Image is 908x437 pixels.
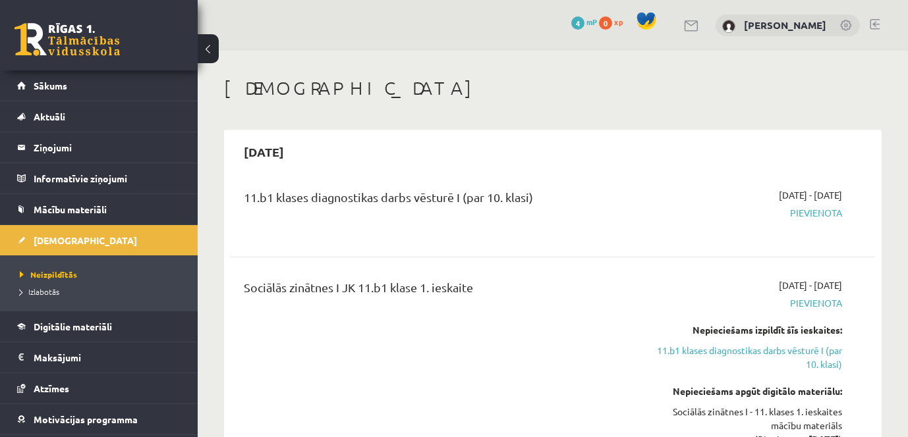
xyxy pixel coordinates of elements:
a: Ziņojumi [17,132,181,163]
span: Motivācijas programma [34,413,138,425]
a: Neizpildītās [20,269,184,280]
a: 11.b1 klases diagnostikas darbs vēsturē I (par 10. klasi) [656,344,842,371]
span: Izlabotās [20,286,59,297]
a: 4 mP [571,16,597,27]
span: xp [614,16,623,27]
span: Digitālie materiāli [34,321,112,332]
span: 0 [599,16,612,30]
div: Sociālās zinātnes I JK 11.b1 klase 1. ieskaite [244,278,636,303]
a: 0 xp [599,16,629,27]
a: Aktuāli [17,101,181,132]
span: Mācību materiāli [34,203,107,215]
span: Atzīmes [34,382,69,394]
a: Motivācijas programma [17,404,181,434]
legend: Informatīvie ziņojumi [34,163,181,193]
span: 4 [571,16,584,30]
div: 11.b1 klases diagnostikas darbs vēsturē I (par 10. klasi) [244,188,636,213]
h1: [DEMOGRAPHIC_DATA] [224,77,882,99]
a: [PERSON_NAME] [744,18,826,32]
a: Mācību materiāli [17,194,181,224]
span: Aktuāli [34,111,65,122]
span: [DATE] - [DATE] [779,188,842,202]
span: [DATE] - [DATE] [779,278,842,292]
span: Pievienota [656,296,842,310]
legend: Maksājumi [34,342,181,373]
h2: [DATE] [231,136,297,167]
div: Nepieciešams izpildīt šīs ieskaites: [656,323,842,337]
a: Rīgas 1. Tālmācības vidusskola [14,23,120,56]
a: Izlabotās [20,286,184,297]
legend: Ziņojumi [34,132,181,163]
span: Sākums [34,80,67,91]
a: Atzīmes [17,373,181,403]
div: Nepieciešams apgūt digitālo materiālu: [656,384,842,398]
a: [DEMOGRAPHIC_DATA] [17,225,181,255]
img: Signija Fazekaša [722,20,735,33]
span: [DEMOGRAPHIC_DATA] [34,234,137,246]
a: Informatīvie ziņojumi [17,163,181,193]
a: Maksājumi [17,342,181,373]
a: Digitālie materiāli [17,311,181,342]
span: Pievienota [656,206,842,220]
a: Sākums [17,70,181,101]
span: Neizpildītās [20,269,77,280]
span: mP [586,16,597,27]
